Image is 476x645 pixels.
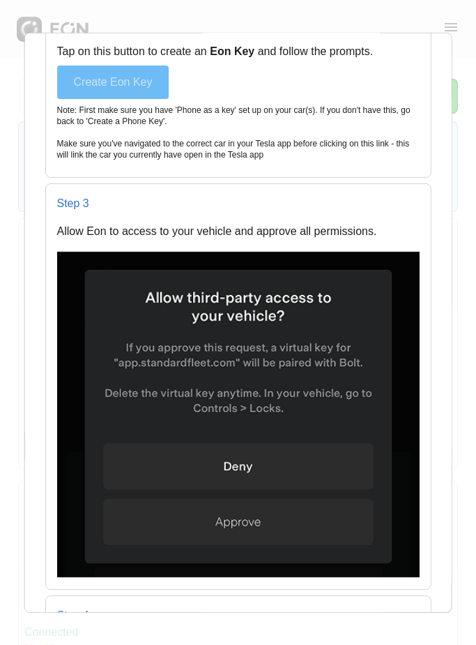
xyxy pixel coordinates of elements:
[257,45,372,57] span: and follow the prompts.
[56,138,420,160] p: Make sure you've navigated to the correct car in your Tesla app before clicking on this link - th...
[56,195,420,212] p: Step 3
[56,251,420,578] img: setup-virtual-key-1
[210,45,257,57] span: Eon Key
[56,105,420,127] p: Note: First make sure you have 'Phone as a key' set up on your car(s). If you don't have this, go...
[56,607,420,624] p: Step 4
[56,45,210,57] span: Tap on this button to create an
[56,66,169,99] button: Create Eon Key
[56,223,420,240] p: Allow Eon to access to your vehicle and approve all permissions.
